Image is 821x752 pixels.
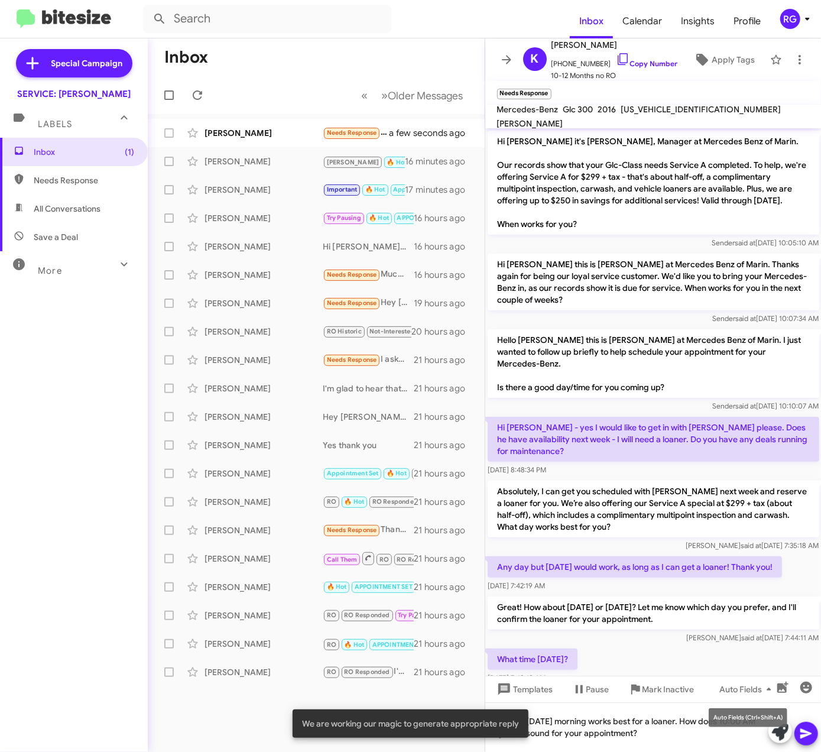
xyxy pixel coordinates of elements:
div: 16 hours ago [414,241,475,252]
div: [PERSON_NAME] [205,411,323,423]
div: Will do, thank you. [323,495,414,508]
div: [PERSON_NAME] [205,581,323,593]
span: RO [379,556,389,563]
span: Insights [671,4,724,38]
button: Pause [563,679,619,700]
div: I'm glad to hear you had a positive experience! If you need any further assistance or want to sch... [323,551,414,566]
div: SERVICE: [PERSON_NAME] [17,88,131,100]
div: 21 hours ago [414,610,475,621]
span: RO Responded [397,556,442,563]
div: Hey [PERSON_NAME], it looks like I may have an outstanding amount I owe MBZ Marin. Would you be t... [323,296,414,310]
span: said at [735,238,755,247]
span: 🔥 Hot [344,641,364,649]
span: APPOINTMENT SET [397,214,455,222]
span: (1) [125,146,134,158]
span: APPOINTMENT SET [355,583,413,591]
span: 2016 [598,104,616,115]
a: Profile [724,4,770,38]
span: [DATE] 7:49:18 AM [488,673,546,682]
div: Yes, the appointment is confirmed with a loaner and with [PERSON_NAME]. You’re welcome to come a ... [323,325,411,338]
div: Much appreciated. [323,268,414,281]
span: RO [327,641,336,649]
p: Hi [PERSON_NAME] it's [PERSON_NAME], Manager at Mercedes Benz of Marin. Our records show that you... [488,131,819,235]
span: Labels [38,119,72,129]
div: [PERSON_NAME] [205,638,323,650]
span: Templates [495,679,553,700]
div: [PERSON_NAME] [205,439,323,451]
p: Hello [PERSON_NAME] this is [PERSON_NAME] at Mercedes Benz of Marin. I just wanted to follow up b... [488,329,819,398]
div: [PERSON_NAME] [205,326,323,338]
div: [PERSON_NAME] [205,297,323,309]
span: Older Messages [388,89,463,102]
span: Important [327,186,358,193]
div: [PERSON_NAME] [205,241,323,252]
p: Hi [PERSON_NAME] - yes I would like to get in with [PERSON_NAME] please. Does he have availabilit... [488,417,819,462]
div: I'm glad to hear that! If you need any further assistance or want to schedule your next service a... [323,665,414,679]
span: » [382,88,388,103]
div: You're welcome! If you need to schedule any maintenance or repairs, just let me know. [323,154,405,168]
span: [PERSON_NAME] [497,118,563,129]
span: 🔥 Hot [387,469,407,477]
span: Auto Fields [719,679,776,700]
p: What time [DATE]? [488,649,577,670]
span: APPOINTMENT SET [372,641,430,649]
div: 21 hours ago [414,638,475,650]
div: [PERSON_NAME] [205,610,323,621]
span: [PERSON_NAME] [551,38,678,52]
span: Try Pausing [398,611,432,619]
span: RO [327,668,336,676]
p: Any day but [DATE] would work, as long as I can get a loaner! Thank you! [488,556,782,578]
button: Mark Inactive [619,679,704,700]
span: Appointment Set [393,186,445,193]
a: Copy Number [616,59,678,68]
span: said at [741,633,762,642]
a: Inbox [570,4,613,38]
div: [PERSON_NAME] [205,524,323,536]
button: Auto Fields [710,679,786,700]
span: Mark Inactive [642,679,695,700]
span: Sender [DATE] 10:07:34 AM [712,314,819,323]
div: I asked for A5 service earlier in the week and was quoted about $530. When it came, the price is ... [323,353,414,367]
input: Search [143,5,391,33]
button: Templates [485,679,563,700]
span: Not-Interested [369,328,415,335]
span: Appointment Set [327,469,379,477]
div: [PERSON_NAME] [205,468,323,479]
div: Hi [PERSON_NAME], we have A service for $299.00 or B service for $699.00 that we can honor when y... [323,241,414,252]
span: [DATE] 7:42:19 AM [488,581,545,590]
span: Pause [586,679,609,700]
div: 20 hours ago [411,326,475,338]
span: [US_VEHICLE_IDENTIFICATION_NUMBER] [621,104,781,115]
div: [PERSON_NAME] [205,155,323,167]
div: 21 hours ago [414,666,475,678]
span: Save a Deal [34,231,78,243]
a: Calendar [613,4,671,38]
span: RO Responded [344,668,390,676]
span: Sender [DATE] 10:10:07 AM [712,401,819,410]
span: Inbox [34,146,134,158]
span: said at [735,401,756,410]
span: Call Them [327,556,358,563]
span: 🔥 Hot [365,186,385,193]
div: [PERSON_NAME] [205,553,323,565]
div: 21 hours ago [414,524,475,536]
span: Needs Response [327,299,377,307]
div: 21 hours ago [414,383,475,394]
span: K [531,50,539,69]
span: 🔥 Hot [344,498,364,505]
div: 21 hours ago [414,468,475,479]
div: 16 hours ago [414,269,475,281]
div: 21 hours ago [414,439,475,451]
div: Thank you for the offer of the complementary pickup service. God willing, we will just have to se... [323,466,414,480]
div: I'm glad to hear that! If you need assistance with your vehicle, feel free to reach out. [323,580,414,594]
div: What time [DATE]? [323,126,404,140]
span: 10-12 Months no RO [551,70,678,82]
span: Sender [DATE] 10:05:10 AM [712,238,819,247]
div: Hey [PERSON_NAME], you guys are pretty aggressive with the review requests. I think this is the 4... [323,411,414,423]
div: 21 hours ago [414,581,475,593]
button: Next [375,83,470,108]
span: Needs Response [327,356,377,364]
div: [PERSON_NAME] [205,354,323,366]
